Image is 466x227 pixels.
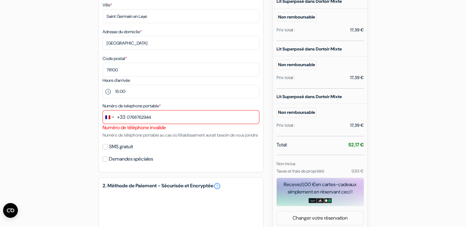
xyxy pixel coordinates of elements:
[277,181,364,196] div: Recevez en cartes-cadeaux simplement en réservant ceci !
[277,12,317,22] small: Non remboursable
[277,108,317,117] small: Non remboursable
[103,29,142,35] label: Adresse du domicile
[117,113,125,121] div: +33
[309,198,316,203] img: amazon-card-no-text.png
[348,141,364,148] strong: 52,17 €
[109,142,133,151] label: SMS gratuit
[324,198,332,203] img: uber-uber-eats-card.png
[277,60,317,70] small: Non remboursable
[103,77,130,84] label: Heure d'arrivée
[277,212,363,224] a: Changer votre réservation
[277,94,342,99] b: Lit Superposé dans Dortoir Mixte
[103,124,259,131] div: Numéro de téléphone invalide
[277,46,342,52] b: Lit Superposé dans Dortoir Mixte
[302,181,316,188] span: 1,00 €
[277,141,287,149] span: Total:
[213,182,221,190] a: error_outline
[103,55,127,62] label: Code postal
[277,161,295,166] small: Non inclus
[277,74,295,81] div: Prix total :
[109,155,153,163] label: Demandes spéciales
[350,27,364,33] div: 17,39 €
[103,132,258,138] small: Numéro de téléphone portable au cas où l'établissement aurait besoin de vous joindre
[277,168,325,174] small: Taxes et frais de propriété:
[103,2,112,8] label: Ville
[277,27,295,33] div: Prix total :
[316,198,324,203] img: adidas-card.png
[103,103,161,109] label: Numéro de telephone portable
[277,122,295,129] div: Prix total :
[351,168,363,174] small: 9,93 €
[350,122,364,129] div: 17,39 €
[103,110,125,124] button: Change country, selected France (+33)
[103,182,259,190] h5: 2. Méthode de Paiement - Sécurisée et Encryptée
[3,203,18,218] button: Ouvrir le widget CMP
[350,74,364,81] div: 17,39 €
